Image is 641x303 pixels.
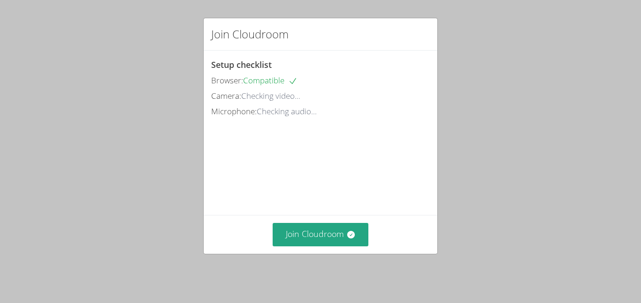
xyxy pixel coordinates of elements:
[211,106,257,117] span: Microphone:
[241,90,300,101] span: Checking video...
[211,90,241,101] span: Camera:
[257,106,317,117] span: Checking audio...
[211,59,272,70] span: Setup checklist
[273,223,369,246] button: Join Cloudroom
[211,26,289,43] h2: Join Cloudroom
[211,75,243,86] span: Browser:
[243,75,298,86] span: Compatible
